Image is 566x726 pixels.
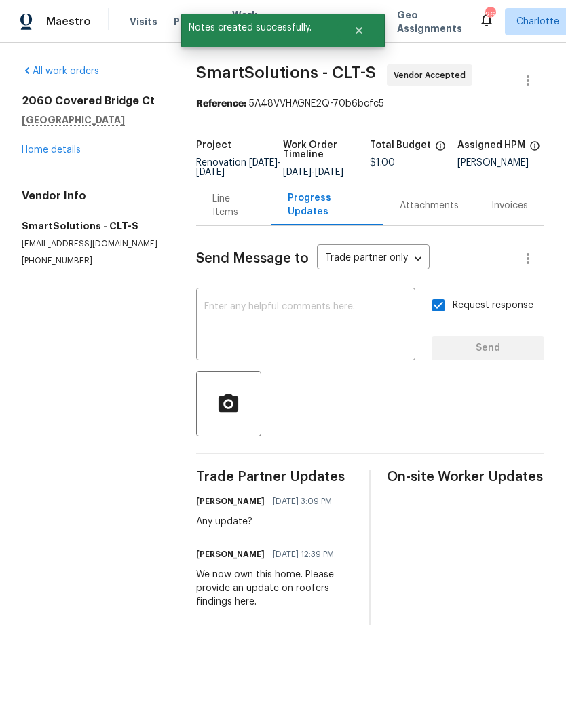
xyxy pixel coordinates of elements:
h5: Assigned HPM [457,140,525,150]
span: [DATE] [283,168,312,177]
div: We now own this home. Please provide an update on roofers findings here. [196,568,354,609]
span: The hpm assigned to this work order. [529,140,540,158]
span: - [196,158,281,177]
span: Trade Partner Updates [196,470,354,484]
div: 26 [485,8,495,22]
div: Invoices [491,199,528,212]
h5: Work Order Timeline [283,140,370,159]
div: Line Items [212,192,255,219]
span: Geo Assignments [397,8,462,35]
span: [DATE] [249,158,278,168]
span: [DATE] 12:39 PM [273,548,334,561]
span: [DATE] 3:09 PM [273,495,332,508]
span: Charlotte [516,15,559,28]
div: Attachments [400,199,459,212]
div: Any update? [196,515,340,529]
a: All work orders [22,66,99,76]
span: The total cost of line items that have been proposed by Opendoor. This sum includes line items th... [435,140,446,158]
span: Work Orders [232,8,267,35]
span: On-site Worker Updates [387,470,544,484]
span: Notes created successfully. [181,14,337,42]
div: Progress Updates [288,191,367,218]
h5: SmartSolutions - CLT-S [22,219,164,233]
h4: Vendor Info [22,189,164,203]
div: [PERSON_NAME] [457,158,544,168]
a: Home details [22,145,81,155]
span: SmartSolutions - CLT-S [196,64,376,81]
button: Close [337,17,381,44]
b: Reference: [196,99,246,109]
span: Request response [453,299,533,313]
h6: [PERSON_NAME] [196,548,265,561]
h5: Total Budget [370,140,431,150]
span: - [283,168,343,177]
h5: Project [196,140,231,150]
span: Maestro [46,15,91,28]
span: Send Message to [196,252,309,265]
span: Visits [130,15,157,28]
span: [DATE] [196,168,225,177]
span: [DATE] [315,168,343,177]
div: 5A48VVHAGNE2Q-70b6bcfc5 [196,97,544,111]
span: Vendor Accepted [394,69,471,82]
span: $1.00 [370,158,395,168]
h6: [PERSON_NAME] [196,495,265,508]
span: Projects [174,15,216,28]
span: Renovation [196,158,281,177]
div: Trade partner only [317,248,430,270]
